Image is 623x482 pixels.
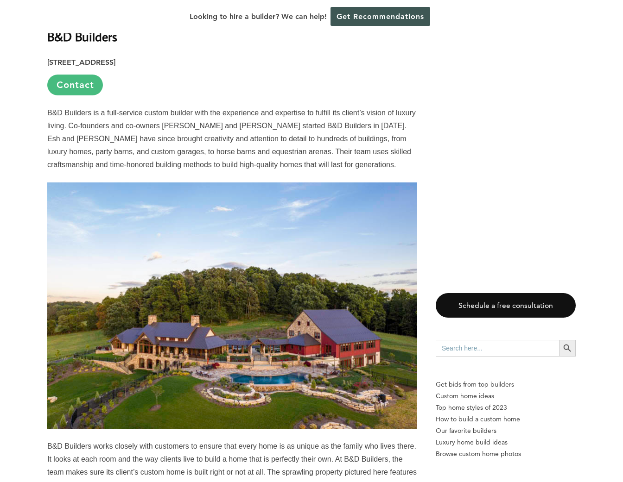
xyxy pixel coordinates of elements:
svg: Search [562,343,572,353]
a: Our favorite builders [436,425,576,437]
input: Search here... [436,340,559,357]
a: Custom home ideas [436,390,576,402]
a: Browse custom home photos [436,448,576,460]
a: Luxury home build ideas [436,437,576,448]
a: Top home styles of 2023 [436,402,576,413]
a: Get Recommendations [331,7,430,26]
a: Schedule a free consultation [436,293,576,318]
strong: [STREET_ADDRESS] [47,58,115,67]
span: B&D Builders is a full-service custom builder with the experience and expertise to fulfill its cl... [47,109,416,169]
a: How to build a custom home [436,413,576,425]
a: Contact [47,75,103,95]
strong: B&D Builders [47,28,117,44]
p: Get bids from top builders [436,379,576,390]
